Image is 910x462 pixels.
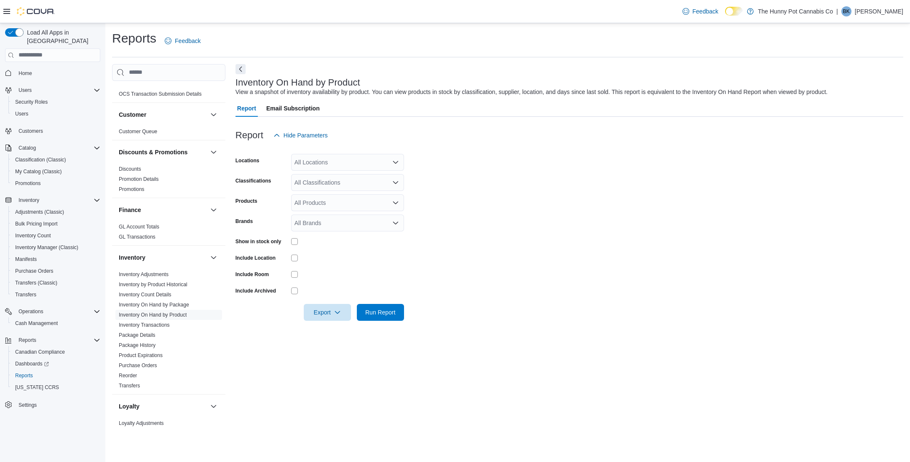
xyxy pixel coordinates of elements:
[15,320,58,327] span: Cash Management
[12,318,61,328] a: Cash Management
[8,108,104,120] button: Users
[209,147,219,157] button: Discounts & Promotions
[8,346,104,358] button: Canadian Compliance
[284,131,328,140] span: Hide Parameters
[119,271,169,278] span: Inventory Adjustments
[24,28,100,45] span: Load All Apps in [GEOGRAPHIC_DATA]
[175,37,201,45] span: Feedback
[237,100,256,117] span: Report
[12,242,100,252] span: Inventory Manager (Classic)
[266,100,320,117] span: Email Subscription
[119,110,207,119] button: Customer
[119,206,141,214] h3: Finance
[15,360,49,367] span: Dashboards
[15,268,54,274] span: Purchase Orders
[119,129,157,134] a: Customer Queue
[12,231,54,241] a: Inventory Count
[119,312,187,318] a: Inventory On Hand by Product
[119,312,187,318] span: Inventory On Hand by Product
[119,176,159,183] span: Promotion Details
[15,126,46,136] a: Customers
[12,254,40,264] a: Manifests
[12,207,67,217] a: Adjustments (Classic)
[8,177,104,189] button: Promotions
[392,220,399,226] button: Open list of options
[236,271,269,278] label: Include Room
[119,383,140,389] a: Transfers
[270,127,331,144] button: Hide Parameters
[15,372,33,379] span: Reports
[15,99,48,105] span: Security Roles
[8,289,104,301] button: Transfers
[12,347,100,357] span: Canadian Compliance
[236,177,271,184] label: Classifications
[15,126,100,136] span: Customers
[236,255,276,261] label: Include Location
[15,244,78,251] span: Inventory Manager (Classic)
[392,179,399,186] button: Open list of options
[119,128,157,135] span: Customer Queue
[12,290,100,300] span: Transfers
[119,382,140,389] span: Transfers
[12,207,100,217] span: Adjustments (Classic)
[12,371,100,381] span: Reports
[855,6,903,16] p: [PERSON_NAME]
[15,68,35,78] a: Home
[119,91,202,97] a: OCS Transaction Submission Details
[119,186,145,193] span: Promotions
[12,178,44,188] a: Promotions
[119,363,157,368] a: Purchase Orders
[119,253,207,262] button: Inventory
[8,242,104,253] button: Inventory Manager (Classic)
[12,178,100,188] span: Promotions
[12,382,62,392] a: [US_STATE] CCRS
[119,110,146,119] h3: Customer
[15,335,40,345] button: Reports
[365,308,396,317] span: Run Report
[119,402,207,411] button: Loyalty
[12,382,100,392] span: Washington CCRS
[19,402,37,408] span: Settings
[15,180,41,187] span: Promotions
[12,278,61,288] a: Transfers (Classic)
[2,306,104,317] button: Operations
[119,291,171,298] span: Inventory Count Details
[112,164,225,198] div: Discounts & Promotions
[8,166,104,177] button: My Catalog (Classic)
[119,234,155,240] a: GL Transactions
[8,381,104,393] button: [US_STATE] CCRS
[2,398,104,411] button: Settings
[119,322,170,328] a: Inventory Transactions
[8,265,104,277] button: Purchase Orders
[8,96,104,108] button: Security Roles
[209,110,219,120] button: Customer
[15,143,100,153] span: Catalog
[236,88,828,97] div: View a snapshot of inventory availability by product. You can view products in stock by classific...
[236,218,253,225] label: Brands
[12,109,32,119] a: Users
[112,269,225,394] div: Inventory
[15,335,100,345] span: Reports
[679,3,722,20] a: Feedback
[15,400,40,410] a: Settings
[304,304,351,321] button: Export
[12,371,36,381] a: Reports
[2,125,104,137] button: Customers
[119,420,164,427] span: Loyalty Adjustments
[15,306,47,317] button: Operations
[12,167,100,177] span: My Catalog (Classic)
[12,266,57,276] a: Purchase Orders
[8,277,104,289] button: Transfers (Classic)
[15,232,51,239] span: Inventory Count
[112,126,225,140] div: Customer
[12,359,100,369] span: Dashboards
[15,68,100,78] span: Home
[112,418,225,442] div: Loyalty
[8,154,104,166] button: Classification (Classic)
[8,317,104,329] button: Cash Management
[119,234,155,240] span: GL Transactions
[236,64,246,74] button: Next
[236,198,257,204] label: Products
[119,166,141,172] span: Discounts
[15,110,28,117] span: Users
